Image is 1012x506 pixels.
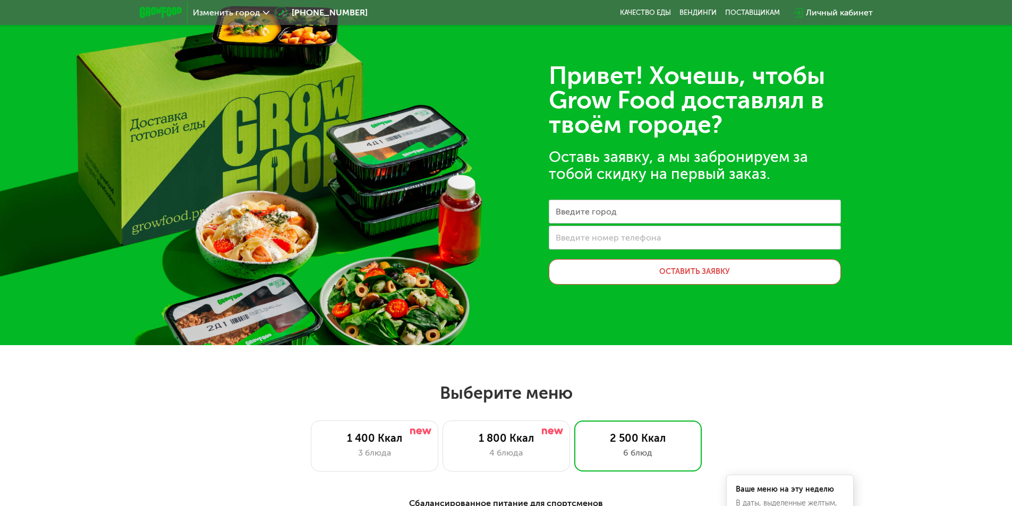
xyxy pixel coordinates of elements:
span: Изменить город [193,8,260,17]
div: 6 блюд [585,447,691,459]
div: Ваше меню на эту неделю [736,486,844,493]
h2: Выберите меню [34,382,978,404]
div: 1 800 Ккал [454,432,559,444]
a: Качество еды [620,8,671,17]
button: Оставить заявку [549,259,841,285]
a: [PHONE_NUMBER] [275,6,368,19]
div: поставщикам [725,8,780,17]
div: 2 500 Ккал [585,432,691,444]
label: Введите город [556,209,617,215]
div: 1 400 Ккал [322,432,427,444]
label: Введите номер телефона [556,235,661,241]
div: 4 блюда [454,447,559,459]
div: Личный кабинет [806,6,873,19]
div: Оставь заявку, а мы забронируем за тобой скидку на первый заказ. [549,149,841,183]
div: Привет! Хочешь, чтобы Grow Food доставлял в твоём городе? [549,64,841,137]
a: Вендинги [679,8,717,17]
div: 3 блюда [322,447,427,459]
